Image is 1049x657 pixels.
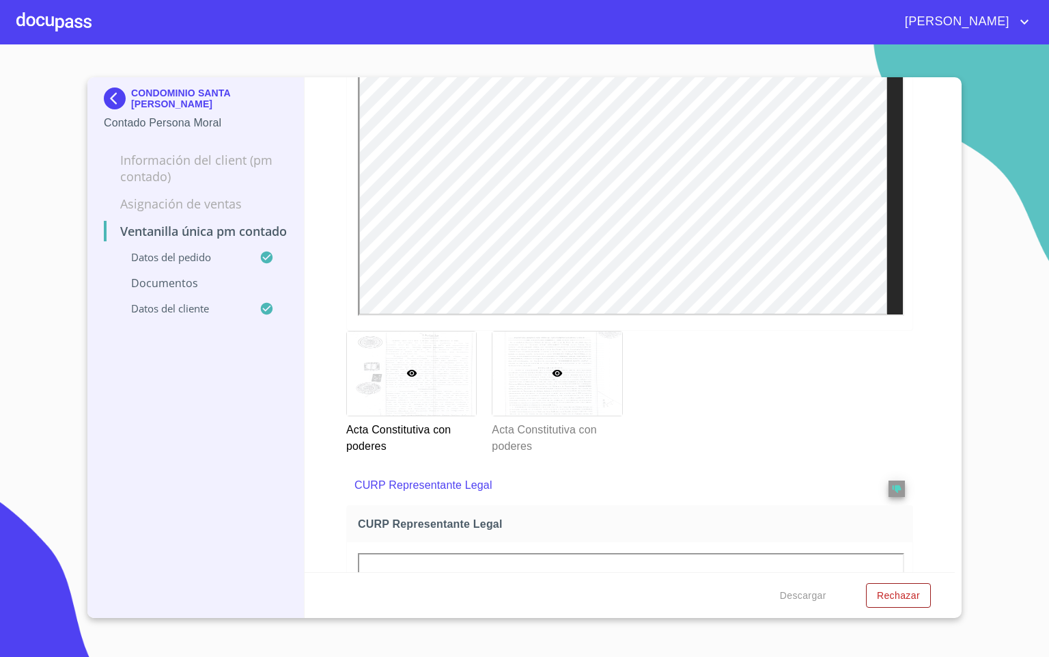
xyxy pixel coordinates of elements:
[104,88,288,115] div: CONDOMINIO SANTA [PERSON_NAME]
[104,152,288,185] p: Información del Client (PM contado)
[104,250,260,264] p: Datos del pedido
[774,583,832,608] button: Descargar
[877,587,920,604] span: Rechazar
[866,583,931,608] button: Rechazar
[104,88,131,109] img: Docupass spot blue
[354,477,850,494] p: CURP Representante Legal
[889,481,905,497] button: reject
[104,276,288,291] p: Documentos
[780,587,826,604] span: Descargar
[492,416,621,455] p: Acta Constitutiva con poderes
[104,223,288,239] p: Ventanilla única PM contado
[104,301,260,315] p: Datos del cliente
[104,115,288,131] p: Contado Persona Moral
[104,196,288,212] p: Asignación de Ventas
[346,416,475,455] p: Acta Constitutiva con poderes
[895,11,1016,33] span: [PERSON_NAME]
[358,517,907,531] span: CURP Representante Legal
[131,88,288,109] p: CONDOMINIO SANTA [PERSON_NAME]
[895,11,1033,33] button: account of current user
